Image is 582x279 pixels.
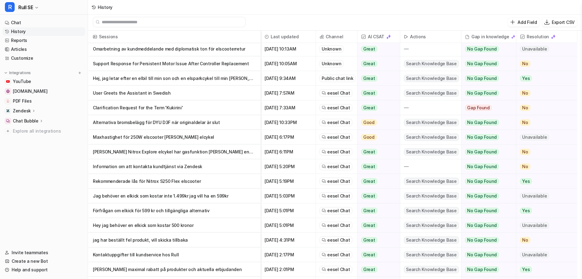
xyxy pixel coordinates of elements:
[360,31,397,43] span: AI CSAT
[465,105,492,111] span: Gap Found
[465,90,499,96] span: No Gap Found
[13,98,31,104] span: PDF Files
[516,86,572,100] button: No
[357,189,396,203] button: Great
[520,119,530,126] span: No
[93,130,256,145] p: Maxhastighet för 250W elscooter [PERSON_NAME] elcykel
[361,105,377,111] span: Great
[404,207,459,214] span: Search Knowledge Base
[263,189,313,203] span: [DATE] 5:03PM
[322,164,350,170] a: eesel Chat
[357,203,396,218] button: Great
[516,115,572,130] button: No
[465,193,499,199] span: No Gap Found
[93,218,256,233] p: Hey jag behöver en elkick som kostar 500 kronor
[322,134,350,140] a: eesel Chat
[322,120,326,125] img: eeselChat
[520,252,549,258] span: Unavailable
[461,71,511,86] button: No Gap Found
[322,238,326,242] img: eeselChat
[2,45,85,54] a: Articles
[327,266,350,273] span: eesel Chat
[2,54,85,62] a: Customize
[357,100,396,115] button: Great
[327,105,350,111] span: eesel Chat
[461,218,511,233] button: No Gap Found
[461,159,511,174] button: No Gap Found
[461,115,511,130] button: No Gap Found
[263,71,313,86] span: [DATE] 9:34AM
[404,222,459,229] span: Search Knowledge Base
[263,130,313,145] span: [DATE] 6:17PM
[327,222,350,228] span: eesel Chat
[361,46,377,52] span: Great
[410,31,426,43] h2: Actions
[6,80,10,83] img: YouTube
[461,86,511,100] button: No Gap Found
[520,149,530,155] span: No
[357,56,396,71] button: Great
[93,159,256,174] p: Information om att kontakta kundtjänst via Zendesk
[322,90,350,96] a: eesel Chat
[263,218,313,233] span: [DATE] 5:01PM
[520,75,532,81] span: Yes
[520,134,549,140] span: Unavailable
[465,164,499,170] span: No Gap Found
[322,149,350,155] a: eesel Chat
[327,90,350,96] span: eesel Chat
[93,203,256,218] p: Förfrågan om elkick för 599 kr och tillgängliga alternativ
[13,88,47,94] span: [DOMAIN_NAME]
[90,31,258,43] span: Sessions
[2,257,85,266] a: Create a new Bot
[93,42,256,56] p: Omarbetning av kundmeddelande med diplomatisk ton för elscooterretur
[322,252,350,258] a: eesel Chat
[9,70,31,75] p: Integrations
[520,237,530,243] span: No
[263,42,313,56] span: [DATE] 10:13AM
[5,128,11,134] img: explore all integrations
[465,61,499,67] span: No Gap Found
[6,109,10,113] img: Zendesk
[322,222,350,228] a: eesel Chat
[263,233,313,247] span: [DATE] 4:31PM
[357,86,396,100] button: Great
[327,237,350,243] span: eesel Chat
[404,119,459,126] span: Search Knowledge Base
[98,4,112,10] div: History
[2,87,85,96] a: www.rull.se[DOMAIN_NAME]
[322,266,350,273] a: eesel Chat
[542,18,577,27] button: Export CSV
[461,56,511,71] button: No Gap Found
[516,262,572,277] button: Yes
[361,222,377,228] span: Great
[263,115,313,130] span: [DATE] 10:33PM
[520,61,530,67] span: No
[263,174,313,189] span: [DATE] 5:19PM
[520,164,530,170] span: No
[516,100,572,115] button: No
[357,262,396,277] button: Great
[320,60,343,67] div: Unknown
[263,145,313,159] span: [DATE] 6:11PM
[361,266,377,273] span: Great
[322,223,326,228] img: eeselChat
[93,100,256,115] p: Clarification Request for the Term 'Kukirini'
[361,252,377,258] span: Great
[2,97,85,105] a: PDF FilesPDF Files
[516,233,572,247] button: No
[516,203,572,218] button: Yes
[461,130,511,145] button: No Gap Found
[465,252,499,258] span: No Gap Found
[520,90,530,96] span: No
[465,149,499,155] span: No Gap Found
[6,119,10,123] img: Chat Bubble
[322,105,350,111] a: eesel Chat
[461,203,511,218] button: No Gap Found
[263,159,313,174] span: [DATE] 5:20PM
[4,71,8,75] img: expand menu
[93,262,256,277] p: [PERSON_NAME] maximal rabatt på produkter och aktuella erbjudanden
[404,148,459,156] span: Search Knowledge Base
[357,42,396,56] button: Great
[327,178,350,184] span: eesel Chat
[322,106,326,110] img: eeselChat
